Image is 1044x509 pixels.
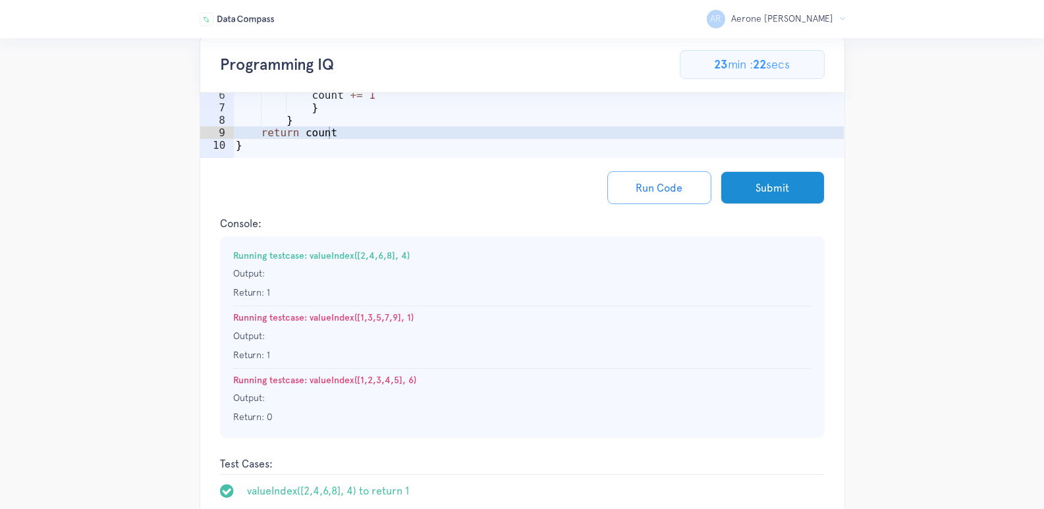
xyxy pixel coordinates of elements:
[233,286,811,299] p: Return: 1
[731,13,833,24] span: Aerone [PERSON_NAME]
[607,171,711,204] button: Run Code
[714,57,728,72] span: 23
[200,139,234,151] div: 10
[680,50,825,79] p: min : secs
[200,13,274,26] img: DataCompassLogo
[233,411,811,423] p: Return: 0
[233,267,811,280] p: Output:
[721,171,825,204] button: Submit
[233,330,811,342] p: Output:
[233,313,811,323] h5: Running testcase: valueIndex([1,3,5,7,9], 1)
[220,217,825,230] span: Console:
[200,39,234,51] div: 2
[200,89,234,101] div: 6
[200,126,234,139] div: 9
[220,56,334,73] h3: Programming IQ
[247,485,409,497] span: valueIndex([2,4,6,8], 4) to return 1
[707,10,725,28] span: AR
[233,251,811,261] h5: Running testcase: valueIndex([2,4,6,8], 4)
[220,458,825,475] span: Test Cases:
[233,392,811,404] p: Output:
[200,114,234,126] div: 8
[233,349,811,362] p: Return: 1
[753,57,766,72] span: 22
[233,375,811,385] h5: Running testcase: valueIndex([1,2,3,4,5], 6)
[200,101,234,114] div: 7
[707,10,845,28] button: AR Aerone [PERSON_NAME]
